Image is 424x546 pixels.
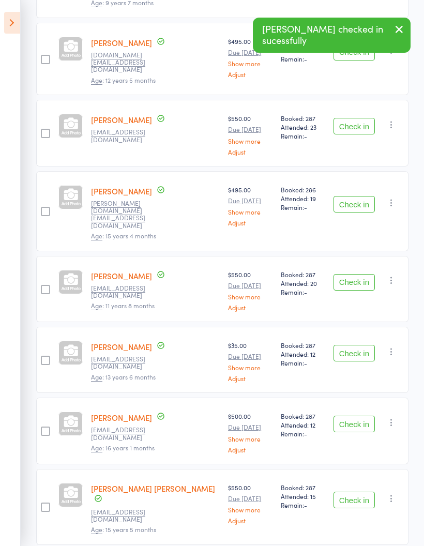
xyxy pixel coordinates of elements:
[304,358,307,367] span: -
[228,126,272,133] small: Due [DATE]
[281,270,325,279] span: Booked: 287
[91,426,158,441] small: Goverdhantg@gmail.com
[281,279,325,287] span: Attended: 20
[228,185,272,226] div: $495.00
[304,287,307,296] span: -
[91,412,152,423] a: [PERSON_NAME]
[281,203,325,211] span: Remain:
[228,483,272,524] div: $550.00
[281,114,325,123] span: Booked: 287
[91,186,152,196] a: [PERSON_NAME]
[91,200,158,230] small: santhosh.mk@gmail.com
[228,412,272,452] div: $500.00
[281,501,325,509] span: Remain:
[91,51,158,73] small: Neevarp.fire@gmail.com
[281,341,325,350] span: Booked: 287
[334,196,375,213] button: Check in
[228,495,272,502] small: Due [DATE]
[91,270,152,281] a: [PERSON_NAME]
[228,364,272,371] a: Show more
[334,492,375,508] button: Check in
[228,435,272,442] a: Show more
[91,372,156,382] span: : 13 years 6 months
[304,429,307,438] span: -
[91,355,158,370] small: Goverdhantg@gmail.com
[228,506,272,513] a: Show more
[281,287,325,296] span: Remain:
[304,203,307,211] span: -
[304,54,307,63] span: -
[253,18,411,53] div: [PERSON_NAME] checked in sucessfully
[334,118,375,134] button: Check in
[91,508,158,523] small: vijsek@yahoo.com
[228,517,272,524] a: Adjust
[228,270,272,311] div: $550.00
[281,54,325,63] span: Remain:
[91,75,156,85] span: : 12 years 5 months
[228,282,272,289] small: Due [DATE]
[334,345,375,361] button: Check in
[281,358,325,367] span: Remain:
[91,301,155,310] span: : 11 years 8 months
[91,114,152,125] a: [PERSON_NAME]
[228,138,272,144] a: Show more
[304,131,307,140] span: -
[228,341,272,382] div: $35.00
[91,525,156,534] span: : 15 years 5 months
[91,483,215,494] a: [PERSON_NAME] [PERSON_NAME]
[228,37,272,78] div: $495.00
[281,123,325,131] span: Attended: 23
[228,197,272,204] small: Due [DATE]
[281,194,325,203] span: Attended: 19
[228,148,272,155] a: Adjust
[228,293,272,300] a: Show more
[91,231,156,240] span: : 15 years 4 months
[91,37,152,48] a: [PERSON_NAME]
[228,219,272,226] a: Adjust
[228,71,272,78] a: Adjust
[334,274,375,291] button: Check in
[228,423,272,431] small: Due [DATE]
[91,284,158,299] small: singh_raahul@yahoo.com
[281,483,325,492] span: Booked: 287
[228,208,272,215] a: Show more
[228,446,272,453] a: Adjust
[228,49,272,56] small: Due [DATE]
[304,501,307,509] span: -
[91,341,152,352] a: [PERSON_NAME]
[281,131,325,140] span: Remain:
[91,443,155,452] span: : 16 years 1 months
[281,185,325,194] span: Booked: 286
[281,350,325,358] span: Attended: 12
[334,416,375,432] button: Check in
[281,420,325,429] span: Attended: 12
[228,375,272,382] a: Adjust
[228,353,272,360] small: Due [DATE]
[281,429,325,438] span: Remain:
[281,492,325,501] span: Attended: 15
[228,114,272,155] div: $550.00
[228,60,272,67] a: Show more
[281,412,325,420] span: Booked: 287
[228,304,272,311] a: Adjust
[91,128,158,143] small: ravuri25@gmail.com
